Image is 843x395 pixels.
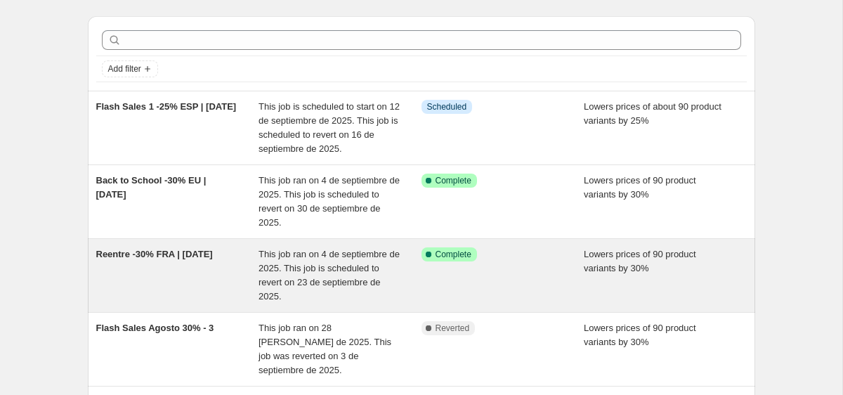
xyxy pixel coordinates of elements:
span: Complete [436,175,471,186]
span: Reentre -30% FRA | [DATE] [96,249,213,259]
span: Add filter [108,63,141,75]
span: Lowers prices of 90 product variants by 30% [584,175,696,200]
span: This job ran on 28 [PERSON_NAME] de 2025. This job was reverted on 3 de septiembre de 2025. [259,323,391,375]
button: Add filter [102,60,158,77]
span: Flash Sales Agosto 30% - 3 [96,323,214,333]
span: Lowers prices of about 90 product variants by 25% [584,101,721,126]
span: This job ran on 4 de septiembre de 2025. This job is scheduled to revert on 30 de septiembre de 2... [259,175,400,228]
span: Lowers prices of 90 product variants by 30% [584,249,696,273]
span: This job ran on 4 de septiembre de 2025. This job is scheduled to revert on 23 de septiembre de 2... [259,249,400,302]
span: Back to School -30% EU | [DATE] [96,175,207,200]
span: Lowers prices of 90 product variants by 30% [584,323,696,347]
span: This job is scheduled to start on 12 de septiembre de 2025. This job is scheduled to revert on 16... [259,101,400,154]
span: Reverted [436,323,470,334]
span: Flash Sales 1 -25% ESP | [DATE] [96,101,237,112]
span: Complete [436,249,471,260]
span: Scheduled [427,101,467,112]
